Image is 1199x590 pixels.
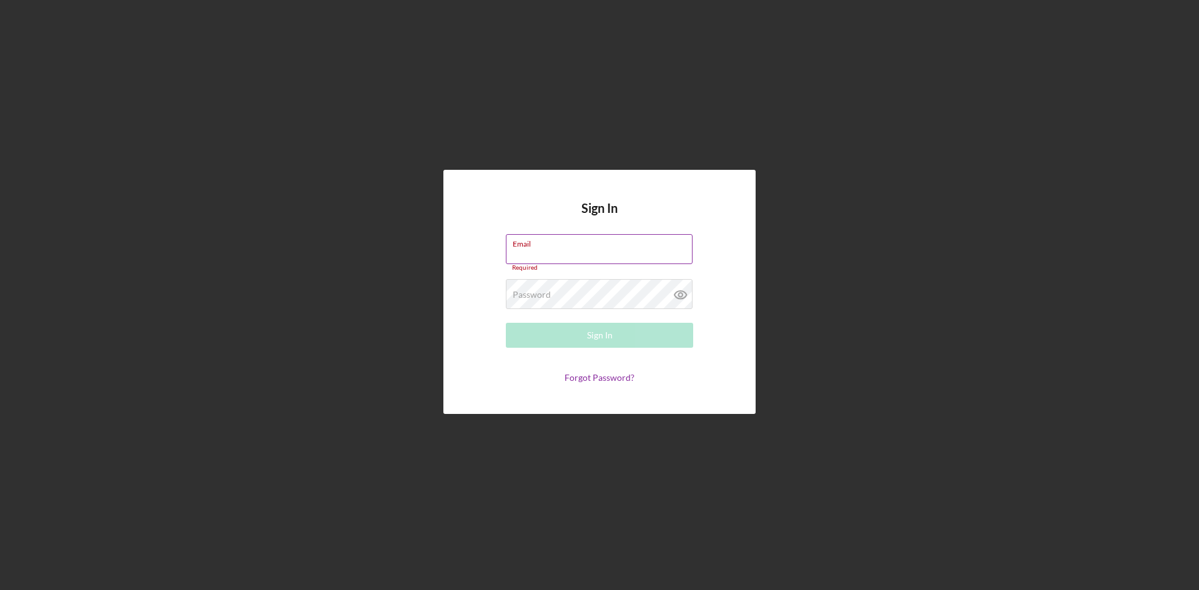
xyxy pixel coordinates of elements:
a: Forgot Password? [565,372,634,383]
div: Sign In [587,323,613,348]
div: Required [506,264,693,272]
h4: Sign In [581,201,618,234]
label: Password [513,290,551,300]
button: Sign In [506,323,693,348]
label: Email [513,235,693,248]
